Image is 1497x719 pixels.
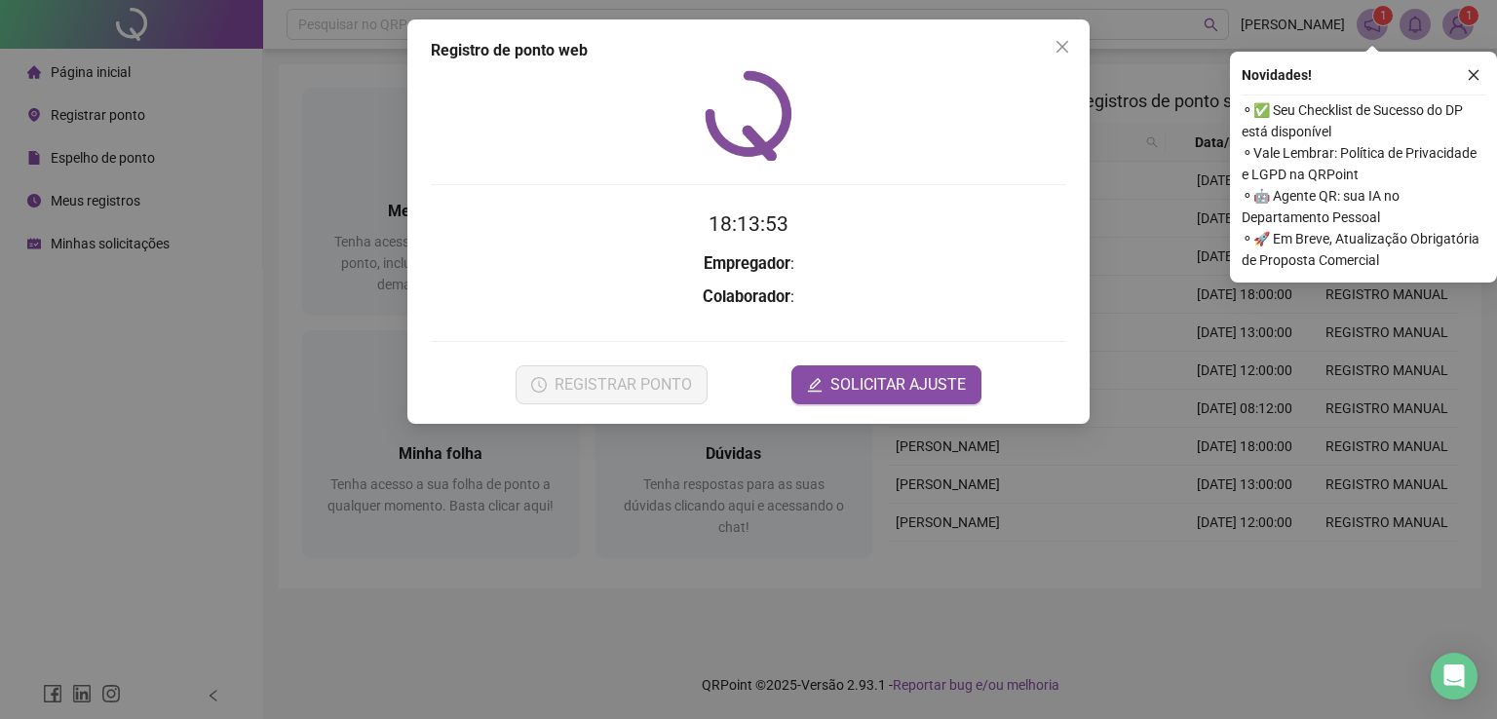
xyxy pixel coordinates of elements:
time: 18:13:53 [709,212,788,236]
div: Open Intercom Messenger [1431,653,1478,700]
div: Registro de ponto web [431,39,1066,62]
span: SOLICITAR AJUSTE [830,373,966,397]
button: REGISTRAR PONTO [516,365,708,404]
span: Novidades ! [1242,64,1312,86]
span: ⚬ 🚀 Em Breve, Atualização Obrigatória de Proposta Comercial [1242,228,1485,271]
button: editSOLICITAR AJUSTE [791,365,981,404]
img: QRPoint [705,70,792,161]
h3: : [431,251,1066,277]
strong: Colaborador [703,287,790,306]
span: close [1467,68,1480,82]
span: ⚬ Vale Lembrar: Política de Privacidade e LGPD na QRPoint [1242,142,1485,185]
span: close [1055,39,1070,55]
button: Close [1047,31,1078,62]
span: edit [807,377,823,393]
strong: Empregador [704,254,790,273]
span: ⚬ ✅ Seu Checklist de Sucesso do DP está disponível [1242,99,1485,142]
h3: : [431,284,1066,310]
span: ⚬ 🤖 Agente QR: sua IA no Departamento Pessoal [1242,185,1485,228]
